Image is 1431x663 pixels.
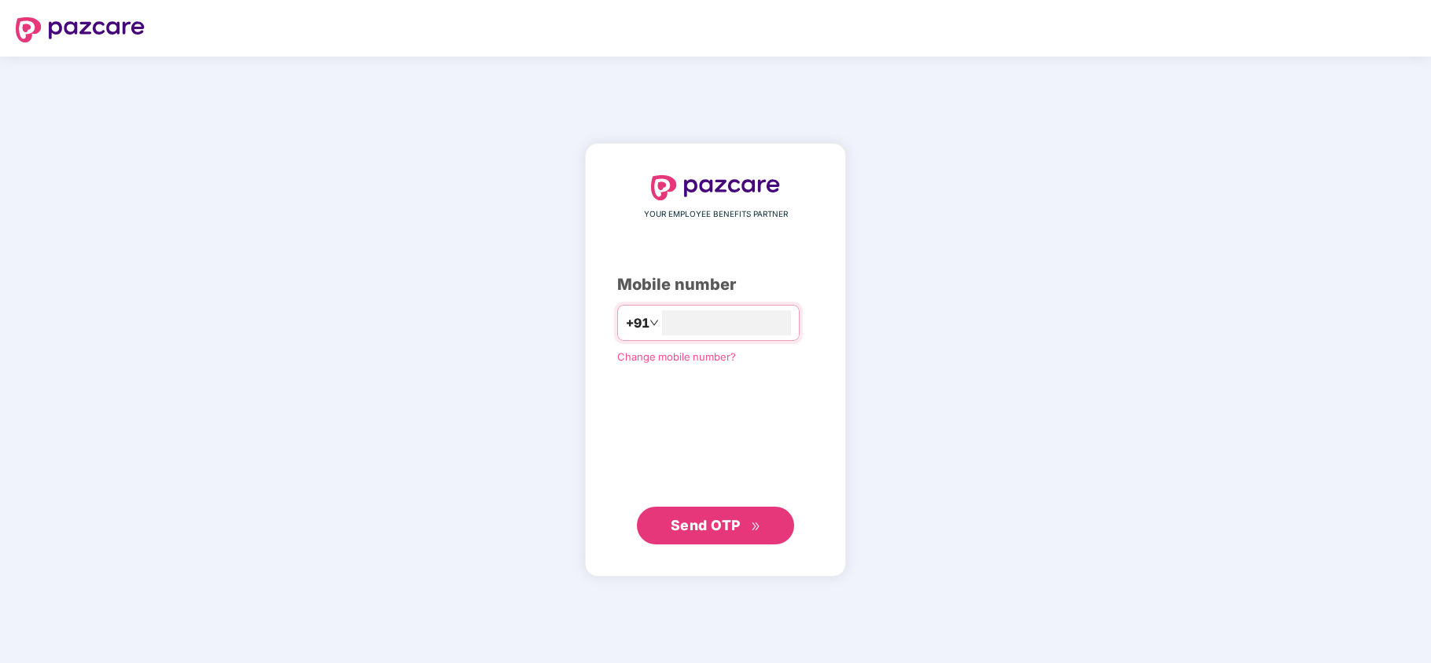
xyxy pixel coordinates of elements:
[617,350,736,363] a: Change mobile number?
[626,313,649,333] span: +91
[649,318,659,328] span: down
[671,517,741,533] span: Send OTP
[644,208,788,221] span: YOUR EMPLOYEE BENEFITS PARTNER
[651,175,780,200] img: logo
[617,273,814,297] div: Mobile number
[16,17,145,42] img: logo
[637,507,794,544] button: Send OTPdouble-right
[751,522,761,532] span: double-right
